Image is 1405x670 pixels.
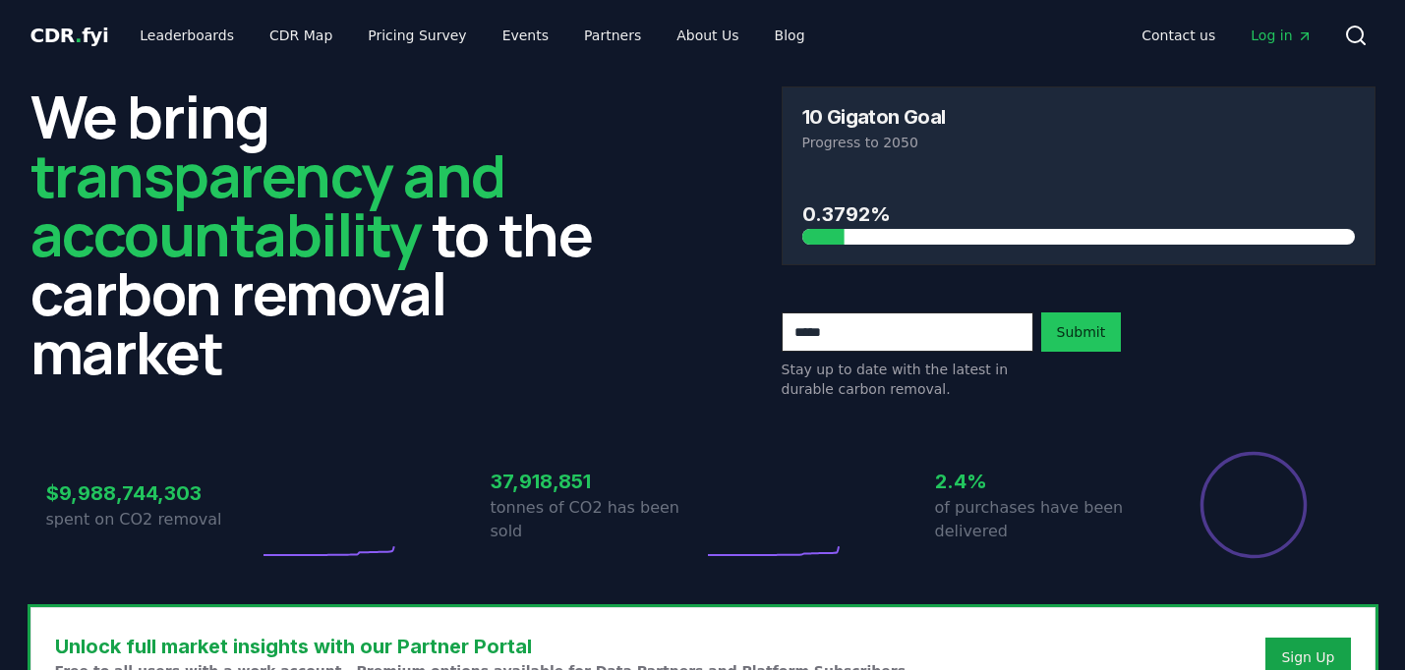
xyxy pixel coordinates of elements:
[487,18,564,53] a: Events
[30,135,505,274] span: transparency and accountability
[124,18,250,53] a: Leaderboards
[1281,647,1334,667] a: Sign Up
[30,86,624,381] h2: We bring to the carbon removal market
[802,199,1355,229] h3: 0.3792%
[352,18,482,53] a: Pricing Survey
[30,22,109,49] a: CDR.fyi
[30,24,109,47] span: CDR fyi
[661,18,754,53] a: About Us
[568,18,657,53] a: Partners
[1126,18,1327,53] nav: Main
[55,632,911,661] h3: Unlock full market insights with our Partner Portal
[1235,18,1327,53] a: Log in
[124,18,820,53] nav: Main
[802,133,1355,152] p: Progress to 2050
[935,496,1147,543] p: of purchases have been delivered
[75,24,82,47] span: .
[782,360,1033,399] p: Stay up to date with the latest in durable carbon removal.
[491,467,703,496] h3: 37,918,851
[802,107,946,127] h3: 10 Gigaton Goal
[254,18,348,53] a: CDR Map
[46,508,259,531] p: spent on CO2 removal
[1199,450,1309,560] div: Percentage of sales delivered
[491,496,703,543] p: tonnes of CO2 has been sold
[935,467,1147,496] h3: 2.4%
[46,478,259,508] h3: $9,988,744,303
[1126,18,1231,53] a: Contact us
[1251,26,1312,45] span: Log in
[759,18,821,53] a: Blog
[1041,312,1122,352] button: Submit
